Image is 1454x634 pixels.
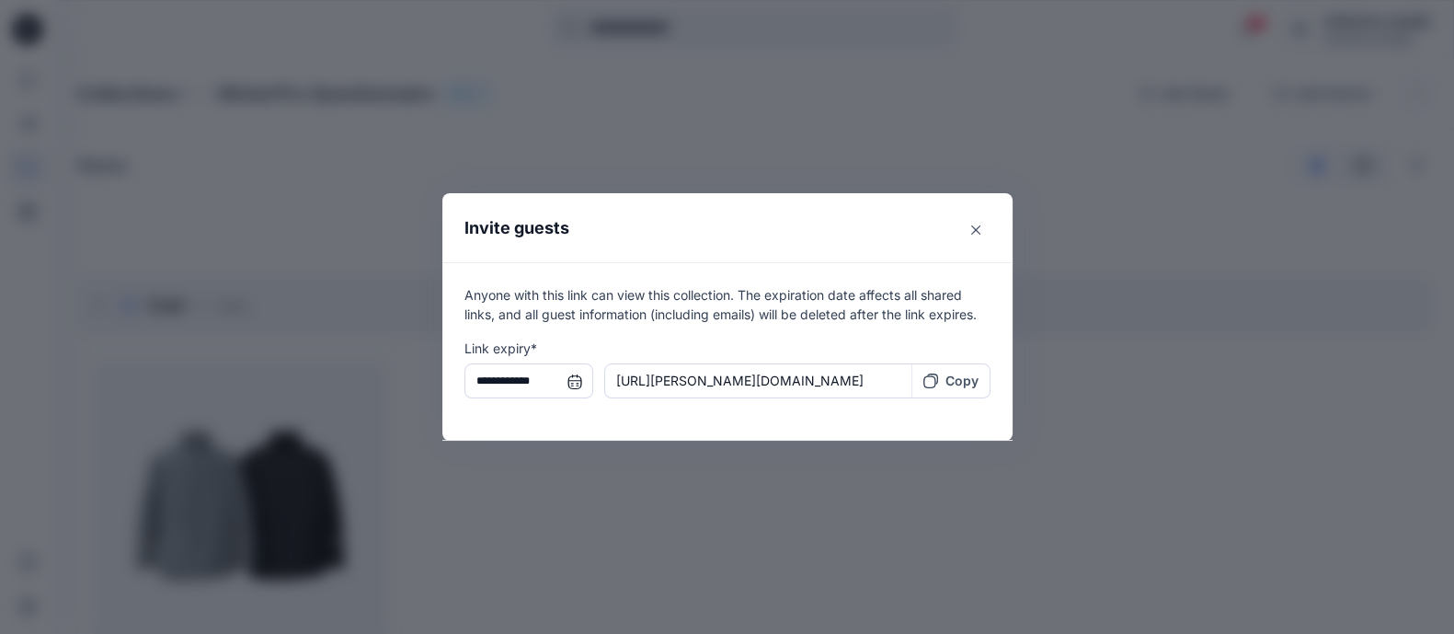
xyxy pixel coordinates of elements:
[945,371,979,390] p: Copy
[464,339,990,358] p: Link expiry*
[464,285,990,324] p: Anyone with this link can view this collection. The expiration date affects all shared links, and...
[961,215,990,245] button: Close
[442,193,1013,262] header: Invite guests
[616,371,900,390] p: [URL][PERSON_NAME][DOMAIN_NAME]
